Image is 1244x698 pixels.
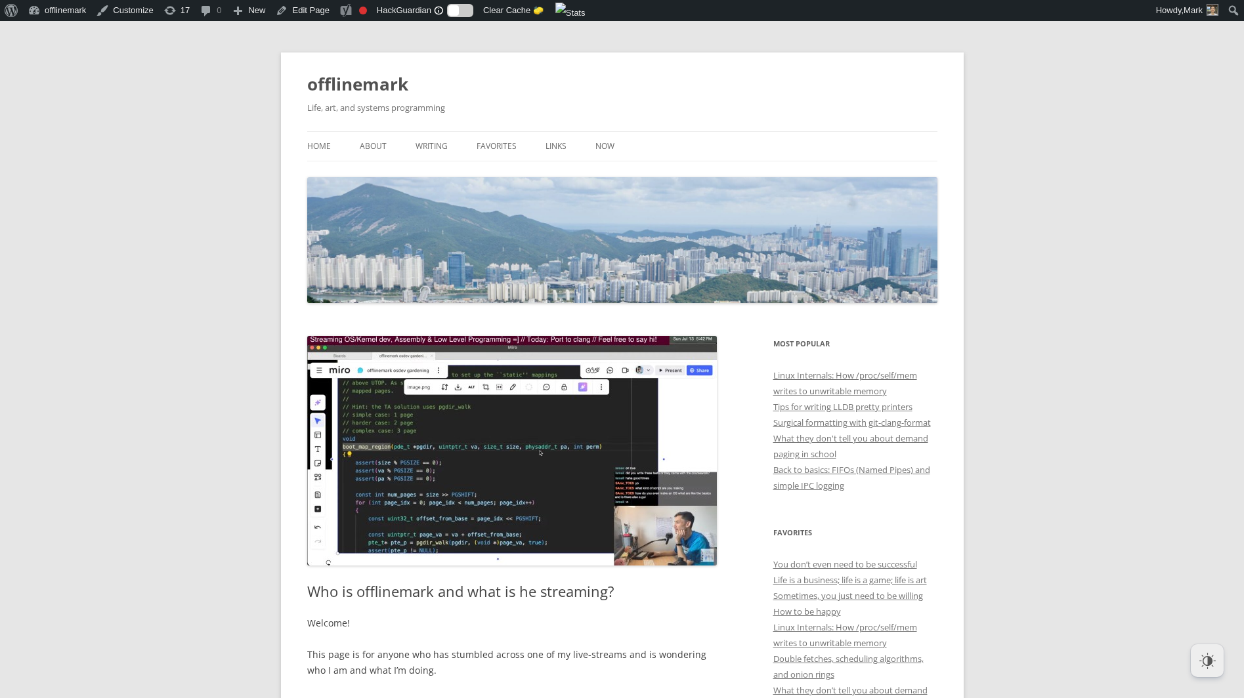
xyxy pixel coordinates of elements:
[773,464,930,491] a: Back to basics: FIFOs (Named Pipes) and simple IPC logging
[1184,5,1203,15] span: Mark
[773,417,931,428] a: Surgical formatting with git-clang-format
[773,336,937,352] h3: Most Popular
[307,583,718,600] h1: Who is offlinemark and what is he streaming?
[773,606,841,617] a: How to be happy
[416,132,448,161] a: Writing
[773,432,928,460] a: What they don't tell you about demand paging in school
[360,132,387,161] a: About
[359,7,367,14] div: Focus keyphrase not set
[773,401,912,413] a: Tips for writing LLDB pretty printers
[307,615,718,631] p: Welcome!
[773,525,937,541] h3: Favorites
[307,177,937,303] img: offlinemark
[307,647,718,678] p: This page is for anyone who has stumbled across one of my live-streams and is wondering who I am ...
[483,5,530,15] span: Clear Cache
[773,369,917,397] a: Linux Internals: How /proc/self/mem writes to unwritable memory
[773,621,917,649] a: Linux Internals: How /proc/self/mem writes to unwritable memory
[773,574,927,586] a: Life is a business; life is a game; life is art
[555,3,586,24] img: Views over 48 hours. Click for more Jetpack Stats.
[773,653,924,680] a: Double fetches, scheduling algorithms, and onion rings
[546,132,567,161] a: Links
[307,100,937,115] h2: Life, art, and systems programming
[595,132,614,161] a: Now
[773,558,917,570] a: You don’t even need to be successful
[477,132,517,161] a: Favorites
[307,132,331,161] a: Home
[307,68,408,100] a: offlinemark
[773,590,923,602] a: Sometimes, you just need to be willing
[533,5,544,15] span: 🧽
